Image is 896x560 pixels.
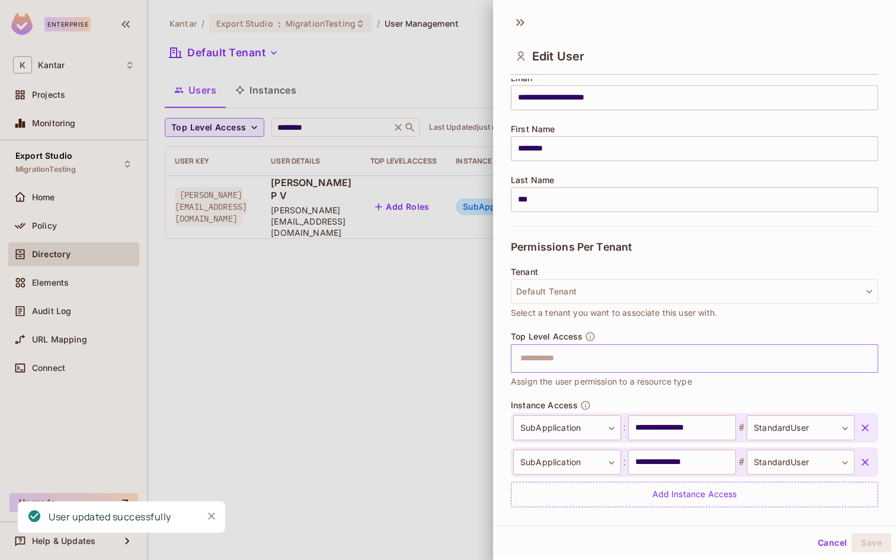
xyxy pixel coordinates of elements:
[511,175,554,185] span: Last Name
[511,375,692,388] span: Assign the user permission to a resource type
[203,507,220,525] button: Close
[747,450,855,475] div: StandardUser
[511,124,555,134] span: First Name
[747,415,855,440] div: StandardUser
[621,455,628,469] span: :
[852,533,891,552] button: Save
[813,533,852,552] button: Cancel
[511,401,578,410] span: Instance Access
[511,306,717,319] span: Select a tenant you want to associate this user with.
[511,332,583,341] span: Top Level Access
[513,450,621,475] div: SubApplication
[511,267,538,277] span: Tenant
[736,421,747,435] span: #
[513,415,621,440] div: SubApplication
[872,357,874,359] button: Open
[532,49,584,63] span: Edit User
[736,455,747,469] span: #
[511,279,878,304] button: Default Tenant
[511,482,878,507] div: Add Instance Access
[49,510,171,524] div: User updated successfully
[511,241,632,253] span: Permissions Per Tenant
[621,421,628,435] span: :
